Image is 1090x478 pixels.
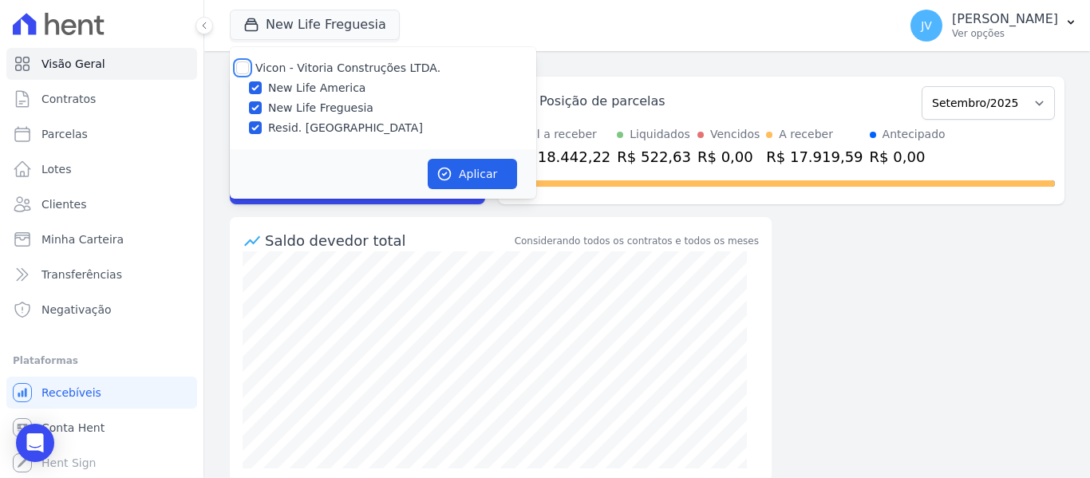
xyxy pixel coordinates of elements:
label: Resid. [GEOGRAPHIC_DATA] [268,120,423,136]
a: Minha Carteira [6,223,197,255]
span: Lotes [41,161,72,177]
a: Negativação [6,294,197,326]
label: Vicon - Vitoria Construções LTDA. [255,61,440,74]
button: JV [PERSON_NAME] Ver opções [898,3,1090,48]
a: Clientes [6,188,197,220]
label: New Life Freguesia [268,100,373,117]
div: Total a receber [514,126,610,143]
a: Transferências [6,259,197,290]
div: R$ 522,63 [617,146,691,168]
span: Parcelas [41,126,88,142]
label: New Life America [268,80,365,97]
a: Recebíveis [6,377,197,409]
button: Aplicar [428,159,517,189]
div: Liquidados [630,126,690,143]
div: Considerando todos os contratos e todos os meses [515,234,759,248]
div: R$ 0,00 [870,146,946,168]
div: A receber [779,126,833,143]
button: New Life Freguesia [230,10,400,40]
a: Contratos [6,83,197,115]
span: Recebíveis [41,385,101,401]
span: Clientes [41,196,86,212]
a: Visão Geral [6,48,197,80]
span: Visão Geral [41,56,105,72]
span: Minha Carteira [41,231,124,247]
span: Negativação [41,302,112,318]
span: Conta Hent [41,420,105,436]
p: [PERSON_NAME] [952,11,1058,27]
div: Saldo devedor total [265,230,511,251]
a: Lotes [6,153,197,185]
div: Open Intercom Messenger [16,424,54,462]
a: Parcelas [6,118,197,150]
a: Conta Hent [6,412,197,444]
span: Contratos [41,91,96,107]
div: R$ 17.919,59 [766,146,863,168]
div: Antecipado [883,126,946,143]
div: R$ 18.442,22 [514,146,610,168]
div: R$ 0,00 [697,146,760,168]
p: Ver opções [952,27,1058,40]
span: JV [921,20,932,31]
span: Transferências [41,267,122,282]
div: Posição de parcelas [539,92,665,111]
div: Vencidos [710,126,760,143]
div: Plataformas [13,351,191,370]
